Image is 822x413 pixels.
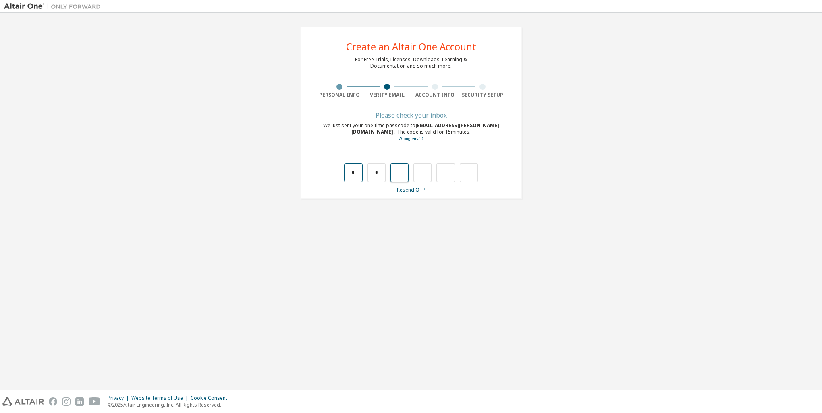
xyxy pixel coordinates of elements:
div: Personal Info [316,92,363,98]
div: Privacy [108,395,131,401]
div: Please check your inbox [316,113,506,118]
img: linkedin.svg [75,397,84,406]
div: We just sent your one-time passcode to . The code is valid for 15 minutes. [316,122,506,142]
div: Website Terms of Use [131,395,191,401]
img: altair_logo.svg [2,397,44,406]
div: Account Info [411,92,459,98]
span: [EMAIL_ADDRESS][PERSON_NAME][DOMAIN_NAME] [351,122,499,135]
div: Cookie Consent [191,395,232,401]
a: Go back to the registration form [399,136,423,141]
div: Verify Email [363,92,411,98]
img: facebook.svg [49,397,57,406]
img: instagram.svg [62,397,71,406]
div: Create an Altair One Account [346,42,476,52]
img: youtube.svg [89,397,100,406]
div: Security Setup [459,92,507,98]
img: Altair One [4,2,105,10]
div: For Free Trials, Licenses, Downloads, Learning & Documentation and so much more. [355,56,467,69]
a: Resend OTP [397,186,426,193]
p: © 2025 Altair Engineering, Inc. All Rights Reserved. [108,401,232,408]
